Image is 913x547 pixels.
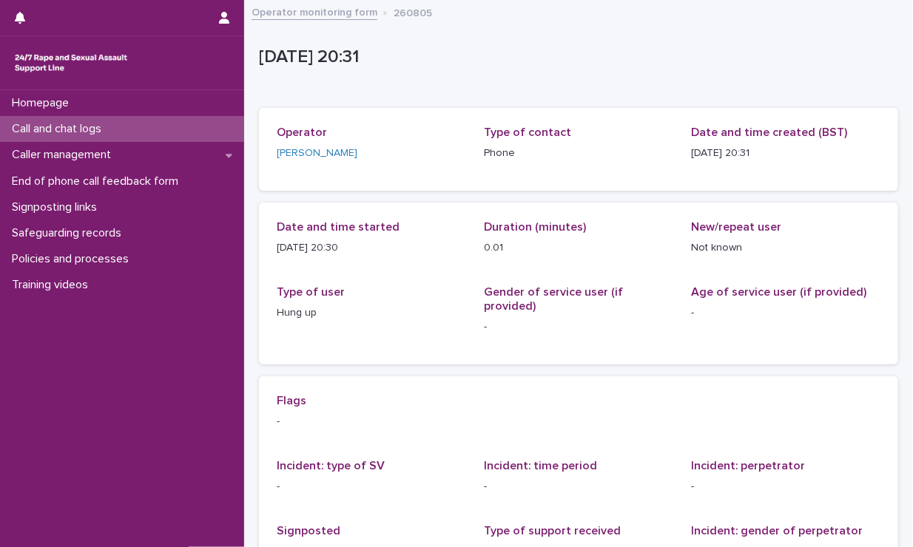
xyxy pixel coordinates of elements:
span: Incident: perpetrator [691,460,805,472]
p: [DATE] 20:30 [277,240,466,256]
span: Operator [277,126,327,138]
p: 0.01 [484,240,673,256]
p: - [484,319,673,335]
span: Gender of service user (if provided) [484,286,623,312]
span: Date and time created (BST) [691,126,847,138]
a: [PERSON_NAME] [277,146,357,161]
p: - [691,479,880,495]
p: Policies and processes [6,252,141,266]
p: Training videos [6,278,100,292]
span: Duration (minutes) [484,221,586,233]
img: rhQMoQhaT3yELyF149Cw [12,48,130,78]
p: Hung up [277,305,466,321]
span: Age of service user (if provided) [691,286,866,298]
p: Signposting links [6,200,109,214]
span: Type of support received [484,525,621,537]
p: - [484,479,673,495]
p: End of phone call feedback form [6,174,190,188]
p: - [277,479,466,495]
span: Incident: gender of perpetrator [691,525,863,537]
p: - [277,414,880,429]
p: Safeguarding records [6,226,133,240]
span: Type of contact [484,126,571,138]
p: Caller management [6,148,123,162]
a: Operator monitoring form [252,3,377,20]
p: Phone [484,146,673,161]
span: New/repeat user [691,221,781,233]
p: Call and chat logs [6,122,113,136]
p: - [691,305,880,321]
p: 260805 [394,4,432,20]
p: [DATE] 20:31 [691,146,880,161]
p: Not known [691,240,880,256]
span: Flags [277,395,306,407]
span: Date and time started [277,221,400,233]
span: Incident: type of SV [277,460,385,472]
p: Homepage [6,96,81,110]
p: [DATE] 20:31 [259,47,892,68]
span: Signposted [277,525,340,537]
span: Type of user [277,286,345,298]
span: Incident: time period [484,460,597,472]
